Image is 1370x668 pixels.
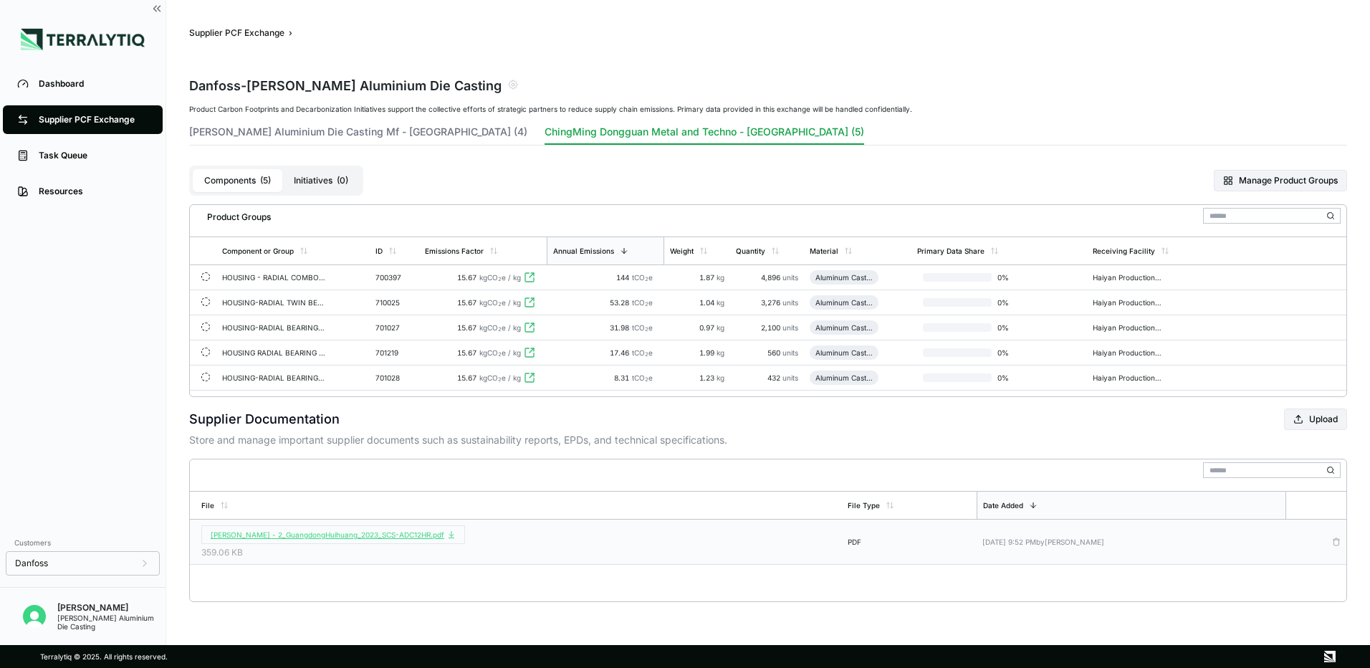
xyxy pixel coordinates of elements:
[6,534,160,551] div: Customers
[189,75,502,95] div: Danfoss - [PERSON_NAME] Aluminium Die Casting
[632,273,653,282] span: tCO e
[425,247,484,255] div: Emissions Factor
[717,273,724,282] span: kg
[982,538,1280,546] div: [DATE] 9:52 PM by [PERSON_NAME]
[699,273,717,282] span: 1.87
[193,169,282,192] button: Components(5)
[610,323,632,332] span: 31.98
[645,301,648,307] sub: 2
[479,273,521,282] span: kgCO e / kg
[1093,373,1161,382] div: Haiyan Production CNHX
[761,298,782,307] span: 3,276
[983,501,1023,510] div: Date Added
[201,525,465,544] button: [PERSON_NAME] - 2_GuangdongHuihuang_2023_SCS-ADC12HR.pdf
[767,373,782,382] span: 432
[17,599,52,634] button: Open user button
[498,301,502,307] sub: 2
[201,501,214,510] div: File
[848,501,880,510] div: File Type
[1093,247,1155,255] div: Receiving Facility
[614,373,632,382] span: 8.31
[189,27,284,39] button: Supplier PCF Exchange
[1284,409,1347,430] button: Upload
[842,520,977,565] td: PDF
[699,373,717,382] span: 1.23
[645,276,648,282] sub: 2
[479,348,521,357] span: kgCO e / kg
[782,273,798,282] span: units
[782,298,798,307] span: units
[211,530,456,539] span: [PERSON_NAME] - 2_GuangdongHuihuang_2023_SCS-ADC12HR.pdf
[189,125,527,145] button: [PERSON_NAME] Aluminium Die Casting Mf - [GEOGRAPHIC_DATA] (4)
[498,276,502,282] sub: 2
[282,169,360,192] button: Initiatives(0)
[498,376,502,383] sub: 2
[337,175,348,186] span: ( 0 )
[222,323,325,332] div: HOUSING-RADIAL BEARING-FRONT-TT400-MC FR
[1093,348,1161,357] div: Haiyan Production CNHX
[815,273,873,282] div: Aluminum Casting (Machined)
[717,323,724,332] span: kg
[815,348,873,357] div: Aluminum Casting (Machined)
[610,298,632,307] span: 53.28
[222,298,325,307] div: HOUSING-RADIAL TWIN BEARING-FRONT-174 OD
[457,298,476,307] span: 15.67
[815,298,873,307] div: Aluminum Casting (Machined)
[189,409,340,429] h2: Supplier Documentation
[782,373,798,382] span: units
[992,348,1038,357] span: 0 %
[782,348,798,357] span: units
[736,247,765,255] div: Quantity
[23,605,46,628] img: DIrk Soelter
[479,323,521,332] span: kgCO e / kg
[1093,298,1161,307] div: Haiyan Production CNHX
[992,298,1038,307] span: 0 %
[375,323,413,332] div: 701027
[632,323,653,332] span: tCO e
[457,273,476,282] span: 15.67
[222,273,325,282] div: HOUSING - RADIAL COMBO BEARING - BACK -
[196,206,271,223] div: Product Groups
[289,27,292,39] span: ›
[815,323,873,332] div: Aluminum Casting (Machined)
[375,373,413,382] div: 701028
[375,298,413,307] div: 710025
[375,247,383,255] div: ID
[761,273,782,282] span: 4,896
[57,614,166,631] div: [PERSON_NAME] Aluminium Die Casting
[545,125,864,145] button: ChingMing Dongguan Metal and Techno - [GEOGRAPHIC_DATA] (5)
[189,105,1347,113] div: Product Carbon Footprints and Decarbonization Initiatives support the collective efforts of strat...
[699,348,717,357] span: 1.99
[553,247,614,255] div: Annual Emissions
[201,547,836,558] span: 359.06 KB
[616,273,632,282] span: 144
[39,150,148,161] div: Task Queue
[15,558,48,569] span: Danfoss
[992,323,1038,332] span: 0 %
[632,373,653,382] span: tCO e
[1214,170,1347,191] button: Manage Product Groups
[1093,323,1161,332] div: Haiyan Production CNHX
[810,247,838,255] div: Material
[39,186,148,197] div: Resources
[498,351,502,358] sub: 2
[57,602,166,614] div: [PERSON_NAME]
[457,348,476,357] span: 15.67
[479,373,521,382] span: kgCO e / kg
[645,326,648,333] sub: 2
[992,373,1038,382] span: 0 %
[21,29,145,50] img: Logo
[645,351,648,358] sub: 2
[917,247,985,255] div: Primary Data Share
[815,373,873,382] div: Aluminum Casting (Machined)
[39,114,148,125] div: Supplier PCF Exchange
[39,78,148,90] div: Dashboard
[992,273,1038,282] span: 0 %
[375,273,413,282] div: 700397
[222,348,325,357] div: HOUSING RADIAL BEARING MOTOR SIDE M/C FR
[670,247,694,255] div: Weight
[761,323,782,332] span: 2,100
[189,433,1347,447] p: Store and manage important supplier documents such as sustainability reports, EPDs, and technical...
[632,348,653,357] span: tCO e
[1093,273,1161,282] div: Haiyan Production CNHX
